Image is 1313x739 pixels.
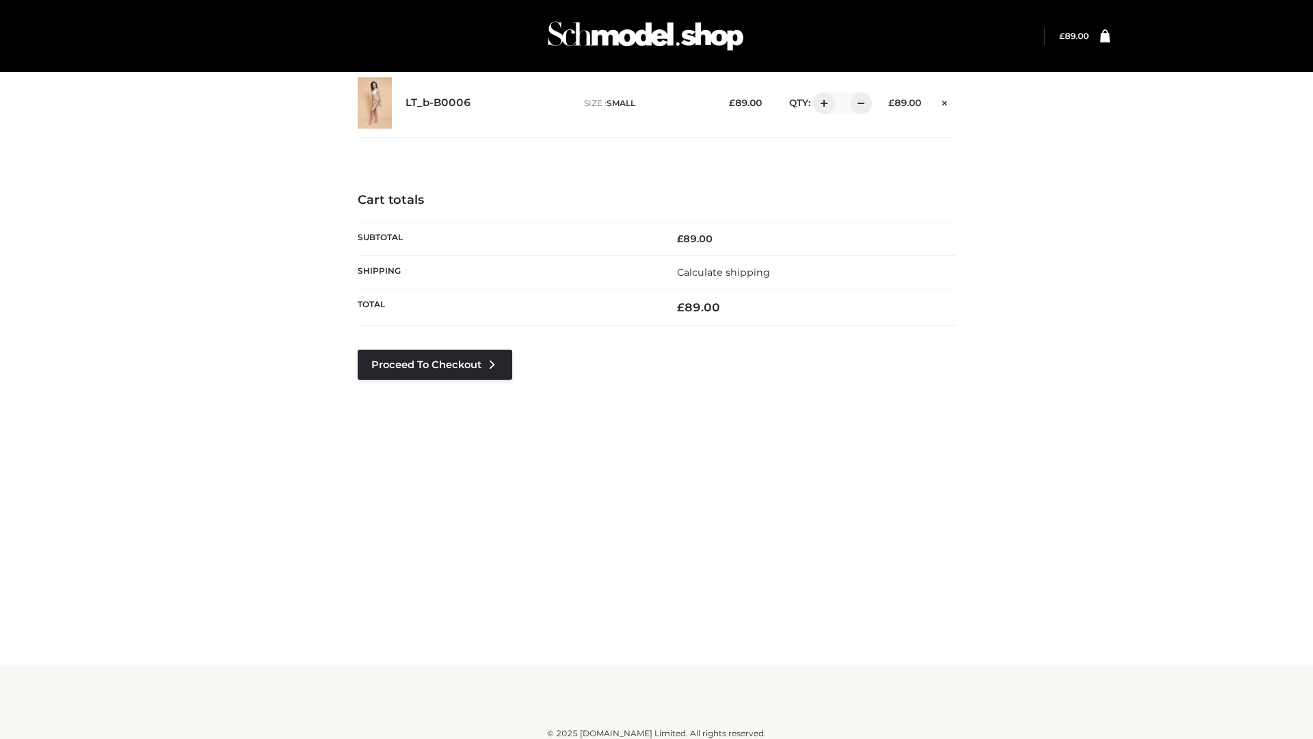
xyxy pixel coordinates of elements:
div: QTY: [775,92,867,114]
bdi: 89.00 [1059,31,1089,41]
a: £89.00 [1059,31,1089,41]
a: Remove this item [935,92,955,110]
a: Proceed to Checkout [358,350,512,380]
span: £ [729,97,735,108]
th: Subtotal [358,222,656,255]
span: £ [1059,31,1065,41]
span: SMALL [607,98,635,108]
a: Calculate shipping [677,266,770,278]
img: Schmodel Admin 964 [543,9,748,63]
bdi: 89.00 [729,97,762,108]
h4: Cart totals [358,193,955,208]
span: £ [677,233,683,245]
a: LT_b-B0006 [406,96,471,109]
span: £ [888,97,894,108]
bdi: 89.00 [888,97,921,108]
th: Shipping [358,255,656,289]
p: size : [584,97,708,109]
span: £ [677,300,685,314]
img: LT_b-B0006 - SMALL [358,77,392,129]
bdi: 89.00 [677,233,713,245]
bdi: 89.00 [677,300,720,314]
th: Total [358,289,656,326]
